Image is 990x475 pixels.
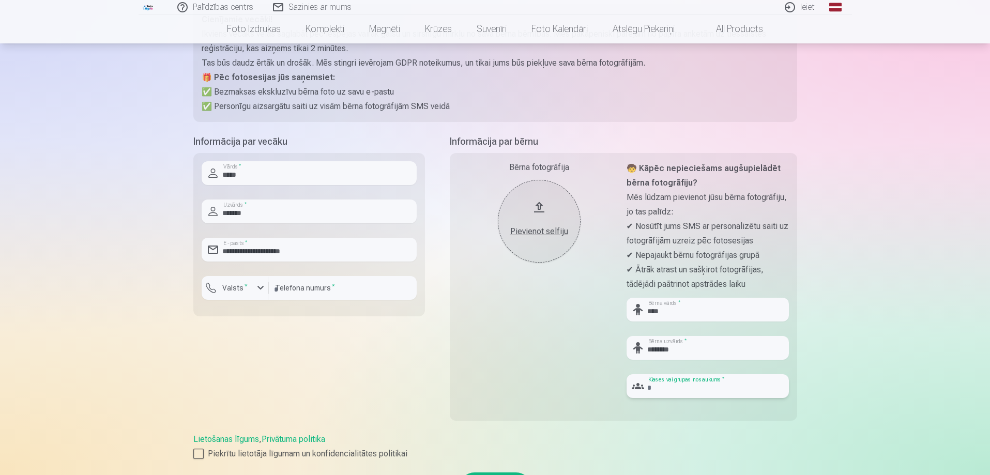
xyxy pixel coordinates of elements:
label: Valsts [218,283,252,293]
p: ✔ Nosūtīt jums SMS ar personalizētu saiti uz fotogrāfijām uzreiz pēc fotosesijas [627,219,789,248]
h5: Informācija par vecāku [193,134,425,149]
strong: 🎁 Pēc fotosesijas jūs saņemsiet: [202,72,335,82]
p: ✔ Ātrāk atrast un sašķirot fotogrāfijas, tādējādi paātrinot apstrādes laiku [627,263,789,292]
div: , [193,433,797,460]
a: Privātuma politika [262,434,325,444]
a: All products [687,14,775,43]
a: Krūzes [413,14,464,43]
p: Mēs lūdzam pievienot jūsu bērna fotogrāfiju, jo tas palīdz: [627,190,789,219]
a: Lietošanas līgums [193,434,259,444]
p: ✔ Nepajaukt bērnu fotogrāfijas grupā [627,248,789,263]
a: Magnēti [357,14,413,43]
button: Pievienot selfiju [498,180,581,263]
p: Tas būs daudz ērtāk un drošāk. Mēs stingri ievērojam GDPR noteikumus, un tikai jums būs piekļuve ... [202,56,789,70]
img: /fa1 [143,4,154,10]
a: Foto izdrukas [215,14,293,43]
a: Foto kalendāri [519,14,600,43]
div: Pievienot selfiju [508,225,570,238]
h5: Informācija par bērnu [450,134,797,149]
strong: 🧒 Kāpēc nepieciešams augšupielādēt bērna fotogrāfiju? [627,163,781,188]
button: Valsts* [202,276,269,300]
label: Piekrītu lietotāja līgumam un konfidencialitātes politikai [193,448,797,460]
a: Atslēgu piekariņi [600,14,687,43]
div: Bērna fotogrāfija [458,161,620,174]
p: ✅ Bezmaksas ekskluzīvu bērna foto uz savu e-pastu [202,85,789,99]
a: Komplekti [293,14,357,43]
p: ✅ Personīgu aizsargātu saiti uz visām bērna fotogrāfijām SMS veidā [202,99,789,114]
a: Suvenīri [464,14,519,43]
